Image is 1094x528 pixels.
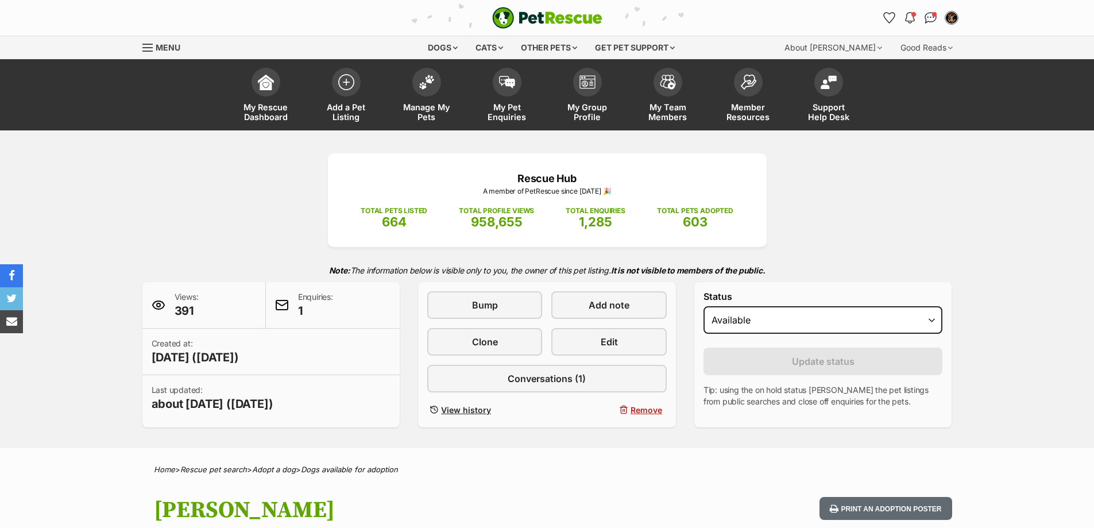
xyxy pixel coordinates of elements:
[892,36,961,59] div: Good Reads
[152,349,239,365] span: [DATE] ([DATE])
[821,75,837,89] img: help-desk-icon-fdf02630f3aa405de69fd3d07c3f3aa587a6932b1a1747fa1d2bba05be0121f9.svg
[240,102,292,122] span: My Rescue Dashboard
[566,206,625,216] p: TOTAL ENQUIRIES
[419,75,435,90] img: manage-my-pets-icon-02211641906a0b7f246fdf0571729dbe1e7629f14944591b6c1af311fb30b64b.svg
[152,396,273,412] span: about [DATE] ([DATE])
[642,102,694,122] span: My Team Members
[467,36,511,59] div: Cats
[481,102,533,122] span: My Pet Enquiries
[382,214,407,229] span: 664
[703,291,943,302] label: Status
[152,384,273,412] p: Last updated:
[492,7,602,29] a: PetRescue
[175,291,199,319] p: Views:
[708,62,788,130] a: Member Resources
[905,12,914,24] img: notifications-46538b983faf8c2785f20acdc204bb7945ddae34d4c08c2a6579f10ce5e182be.svg
[156,43,180,52] span: Menu
[338,74,354,90] img: add-pet-listing-icon-0afa8454b4691262ce3f59096e99ab1cd57d4a30225e0717b998d2c9b9846f56.svg
[547,62,628,130] a: My Group Profile
[467,62,547,130] a: My Pet Enquiries
[551,328,666,356] a: Edit
[420,36,466,59] div: Dogs
[427,402,542,418] a: View history
[703,384,943,407] p: Tip: using the on hold status [PERSON_NAME] the pet listings from public searches and close off e...
[589,298,629,312] span: Add note
[427,291,542,319] a: Bump
[471,214,523,229] span: 958,655
[329,265,350,275] strong: Note:
[306,62,386,130] a: Add a Pet Listing
[819,497,952,521] button: Print an adoption poster
[427,328,542,356] a: Clone
[631,404,662,416] span: Remove
[579,214,612,229] span: 1,285
[226,62,306,130] a: My Rescue Dashboard
[657,206,733,216] p: TOTAL PETS ADOPTED
[579,75,596,89] img: group-profile-icon-3fa3cf56718a62981997c0bc7e787c4b2cf8bcc04b72c1350f741eb67cf2f40e.svg
[152,338,239,365] p: Created at:
[703,348,943,375] button: Update status
[258,74,274,90] img: dashboard-icon-eb2f2d2d3e046f16d808141f083e7271f6b2e854fb5c12c21221c1fb7104beca.svg
[660,75,676,90] img: team-members-icon-5396bd8760b3fe7c0b43da4ab00e1e3bb1a5d9ba89233759b79545d2d3fc5d0d.svg
[880,9,961,27] ul: Account quick links
[301,465,398,474] a: Dogs available for adoption
[776,36,890,59] div: About [PERSON_NAME]
[175,303,199,319] span: 391
[551,291,666,319] a: Add note
[562,102,613,122] span: My Group Profile
[601,335,618,349] span: Edit
[508,372,586,386] span: Conversations (1)
[142,259,952,282] p: The information below is visible only to you, the owner of this pet listing.
[345,186,749,196] p: A member of PetRescue since [DATE] 🎉
[722,102,774,122] span: Member Resources
[459,206,534,216] p: TOTAL PROFILE VIEWS
[252,465,296,474] a: Adopt a dog
[740,74,756,90] img: member-resources-icon-8e73f808a243e03378d46382f2149f9095a855e16c252ad45f914b54edf8863c.svg
[298,303,333,319] span: 1
[803,102,855,122] span: Support Help Desk
[320,102,372,122] span: Add a Pet Listing
[492,7,602,29] img: logo-e224e6f780fb5917bec1dbf3a21bbac754714ae5b6737aabdf751b685950b380.svg
[925,12,937,24] img: chat-41dd97257d64d25036548639549fe6c8038ab92f7586957e7f3b1b290dea8141.svg
[922,9,940,27] a: Conversations
[942,9,961,27] button: My account
[154,497,640,523] h1: [PERSON_NAME]
[788,62,869,130] a: Support Help Desk
[499,76,515,88] img: pet-enquiries-icon-7e3ad2cf08bfb03b45e93fb7055b45f3efa6380592205ae92323e6603595dc1f.svg
[683,214,708,229] span: 603
[611,265,766,275] strong: It is not visible to members of the public.
[513,36,585,59] div: Other pets
[180,465,247,474] a: Rescue pet search
[345,171,749,186] p: Rescue Hub
[386,62,467,130] a: Manage My Pets
[628,62,708,130] a: My Team Members
[441,404,491,416] span: View history
[551,402,666,418] button: Remove
[472,335,498,349] span: Clone
[792,354,855,368] span: Update status
[154,465,175,474] a: Home
[901,9,919,27] button: Notifications
[142,36,188,57] a: Menu
[401,102,453,122] span: Manage My Pets
[587,36,683,59] div: Get pet support
[946,12,957,24] img: Rescue Hub profile pic
[880,9,899,27] a: Favourites
[472,298,498,312] span: Bump
[427,365,667,392] a: Conversations (1)
[298,291,333,319] p: Enquiries:
[125,465,969,474] div: > > >
[361,206,427,216] p: TOTAL PETS LISTED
